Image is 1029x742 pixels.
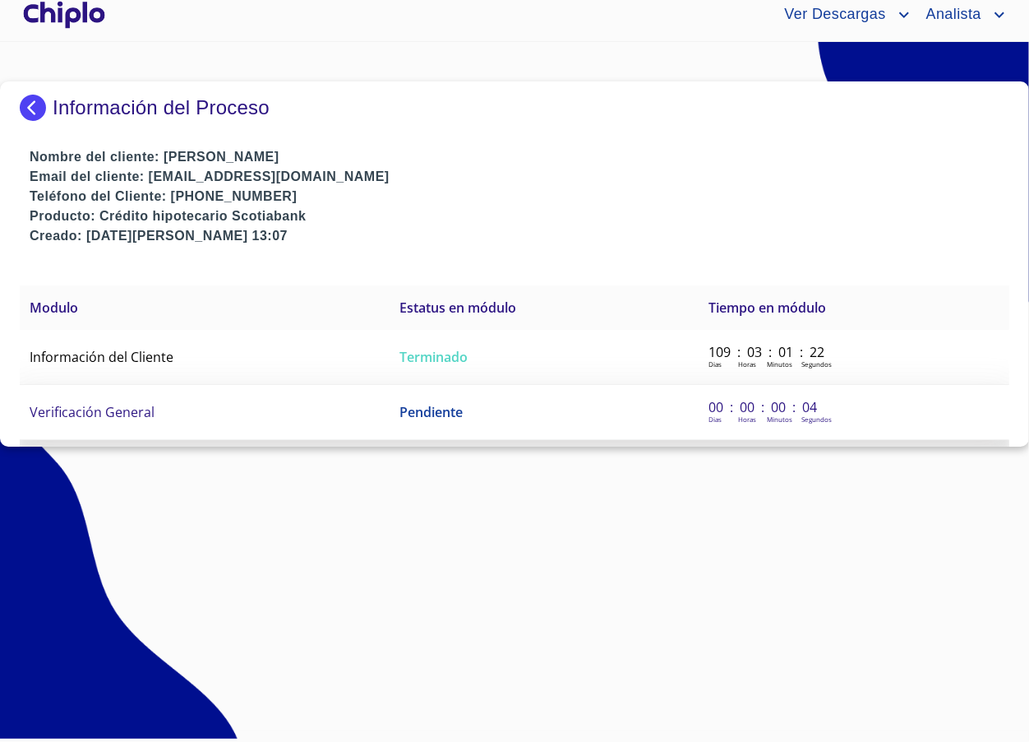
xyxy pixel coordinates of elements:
p: Creado: [DATE][PERSON_NAME] 13:07 [30,226,1009,246]
p: 00 : 00 : 00 : 04 [708,398,819,416]
span: Modulo [30,299,78,317]
span: Pendiente [399,403,463,421]
p: 109 : 03 : 01 : 22 [708,343,819,361]
p: Minutos [767,359,792,369]
span: Terminado [399,348,468,366]
p: Dias [708,359,722,369]
p: Información del Proceso [53,96,270,119]
p: Producto: Crédito hipotecario Scotiabank [30,206,1009,226]
p: Nombre del cliente: [PERSON_NAME] [30,147,1009,167]
p: Horas [738,359,756,369]
p: Teléfono del Cliente: [PHONE_NUMBER] [30,187,1009,206]
button: account of current user [772,2,913,28]
span: Tiempo en módulo [708,299,826,317]
p: Horas [738,415,756,424]
span: Estatus en módulo [399,299,516,317]
span: Ver Descargas [772,2,893,28]
p: Dias [708,415,722,424]
img: Docupass spot blue [20,95,53,121]
span: Verificación General [30,403,155,421]
button: account of current user [914,2,1009,28]
span: Información del Cliente [30,348,173,366]
p: Segundos [801,359,832,369]
p: Email del cliente: [EMAIL_ADDRESS][DOMAIN_NAME] [30,167,1009,187]
p: Minutos [767,415,792,424]
p: Segundos [801,415,832,424]
div: Información del Proceso [20,95,1009,121]
span: Analista [914,2,990,28]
